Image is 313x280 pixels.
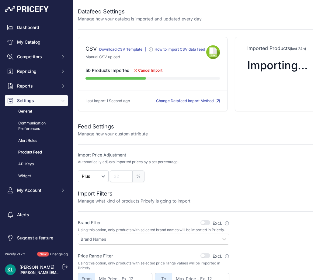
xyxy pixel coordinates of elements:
[5,95,68,106] button: Settings
[5,51,68,62] button: Competitors
[5,209,68,220] a: Alerts
[148,48,205,53] a: How to import CSV data feed
[78,220,101,226] label: Brand Filter
[156,98,220,104] button: Change Datafeed Import Method
[81,236,229,242] input: Brand Names
[17,54,57,60] span: Competitors
[78,131,148,137] p: Manage how your custom attribute
[5,232,68,243] a: Suggest a feature
[85,67,220,74] div: 50 Products Imported
[110,171,133,182] input: 22
[17,98,57,104] span: Settings
[17,83,57,89] span: Reports
[78,152,229,158] label: Import Price Adjustment
[5,22,68,244] nav: Sidebar
[5,66,68,77] button: Repricing
[5,147,68,158] a: Product Feed
[19,264,54,270] a: [PERSON_NAME]
[5,252,25,257] div: Pricefy v1.7.2
[78,228,229,232] p: Using this option, only products with selected brand names will be imported in Pricefy.
[37,252,49,257] span: New
[5,81,68,92] button: Reports
[78,253,113,259] label: Price Range Filter
[78,122,148,131] h2: Feed Settings
[290,46,306,51] span: (last 24h)
[78,160,179,164] p: Automatically adjusts imported prices by a set percentage.
[78,7,202,16] h2: Datafeed Settings
[78,189,190,198] h2: Import Filters
[138,68,162,73] span: Cancel Import
[5,159,68,170] a: API Keys
[5,37,68,48] a: My Catalog
[19,270,113,275] a: [PERSON_NAME][EMAIL_ADDRESS][DOMAIN_NAME]
[5,106,68,117] a: General
[133,171,144,182] span: %
[85,98,130,104] p: Last import 1 Second ago
[5,118,68,134] a: Communication Preferences
[99,47,142,52] a: Download CSV Template
[145,47,146,54] div: |
[85,45,97,54] div: CSV
[155,47,205,52] div: How to import CSV data feed
[5,185,68,196] button: My Account
[213,253,229,259] label: Excl.
[5,135,68,146] a: Alert Rules
[78,16,202,22] p: Manage how your catalog is imported and updated every day
[78,198,190,204] p: Manage what kind of products Pricefy is going to import
[5,171,68,181] a: Widget
[17,68,57,74] span: Repricing
[213,220,229,226] label: Excl.
[85,54,206,60] p: Manual CSV upload
[78,261,229,271] p: Using this option, only products with selected price range values will be imported in Pricefy
[17,187,57,193] span: My Account
[5,22,68,33] a: Dashboard
[50,252,68,256] a: Changelog
[247,59,308,72] span: Importing...
[5,6,49,12] img: Pricefy Logo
